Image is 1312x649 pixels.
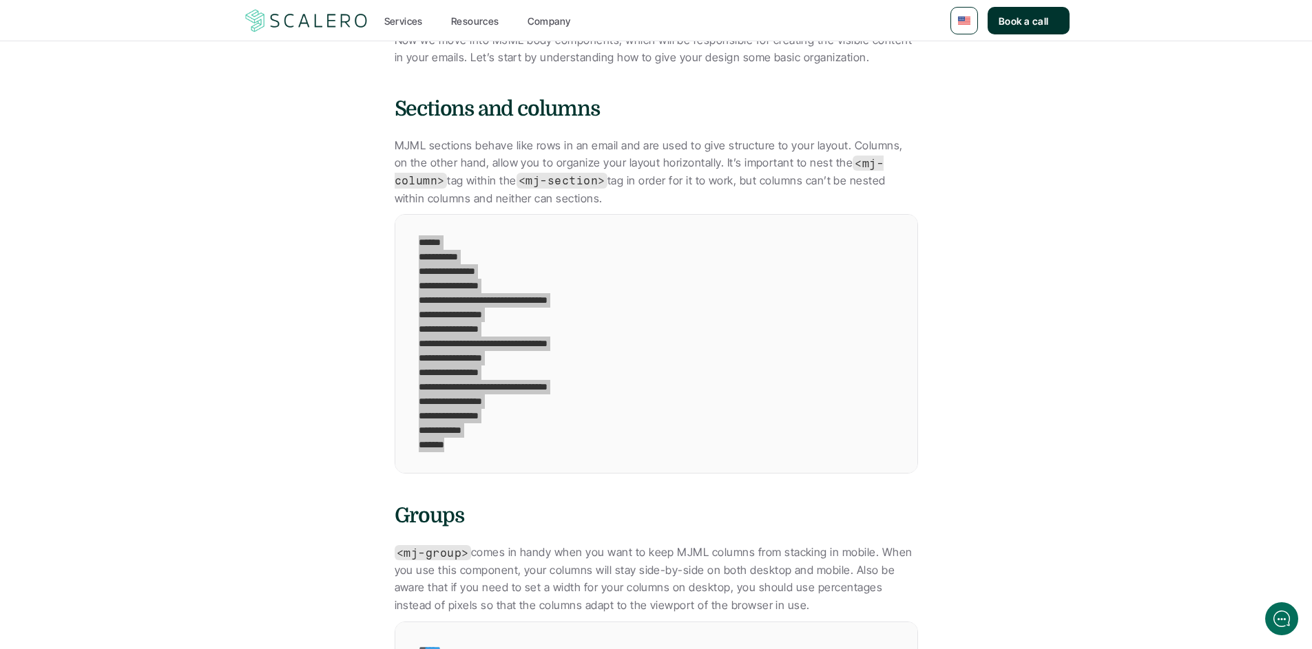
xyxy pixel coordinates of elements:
[21,67,255,89] h1: Hi! Welcome to Scalero.
[89,191,165,202] span: New conversation
[243,8,370,33] a: Scalero company logo
[395,156,884,189] code: <mj-column>
[395,215,661,473] div: Code Editor for example.md
[395,32,918,67] p: Now we move into MJML body components, which will be responsible for creating the visible content...
[395,94,918,123] h4: Sections and columns
[243,8,370,34] img: Scalero company logo
[999,14,1049,28] p: Book a call
[395,215,917,473] div: Code Editor for example.md
[451,14,499,28] p: Resources
[395,137,918,207] p: MJML sections behave like rows in an email and are used to give structure to your layout. Columns...
[115,481,174,490] span: We run on Gist
[384,14,423,28] p: Services
[1265,602,1298,635] iframe: gist-messenger-bubble-iframe
[21,92,255,158] h2: Let us know if we can help with lifecycle marketing.
[528,14,571,28] p: Company
[517,173,607,188] code: <mj-section>
[21,182,254,210] button: New conversation
[395,544,918,614] p: comes in handy when you want to keep MJML columns from stacking in mobile. When you use this comp...
[988,7,1070,34] a: Book a call
[395,545,471,560] code: <mj-group>
[395,501,918,530] h4: Groups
